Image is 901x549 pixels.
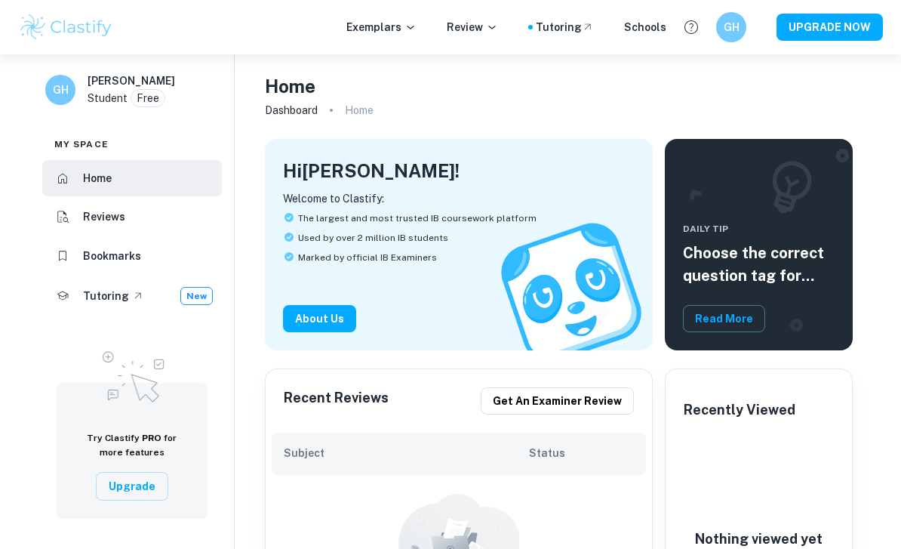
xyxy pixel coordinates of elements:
[298,211,537,225] span: The largest and most trusted IB coursework platform
[284,445,529,461] h6: Subject
[94,342,170,407] img: Upgrade to Pro
[42,238,222,274] a: Bookmarks
[447,19,498,35] p: Review
[83,170,112,187] h6: Home
[42,199,222,236] a: Reviews
[529,445,634,461] h6: Status
[181,289,212,303] span: New
[96,472,168,501] button: Upgrade
[283,157,460,184] h4: Hi [PERSON_NAME] !
[345,102,374,119] p: Home
[18,12,114,42] img: Clastify logo
[683,222,835,236] span: Daily Tip
[52,82,69,98] h6: GH
[83,208,125,225] h6: Reviews
[716,12,746,42] button: GH
[75,431,189,460] h6: Try Clastify for more features
[265,100,318,121] a: Dashboard
[88,72,175,89] h6: [PERSON_NAME]
[83,288,129,304] h6: Tutoring
[298,251,437,264] span: Marked by official IB Examiners
[683,242,835,287] h5: Choose the correct question tag for your coursework
[683,305,765,332] button: Read More
[678,14,704,40] button: Help and Feedback
[298,231,448,245] span: Used by over 2 million IB students
[536,19,594,35] a: Tutoring
[137,90,159,106] p: Free
[83,248,141,264] h6: Bookmarks
[481,387,634,415] button: Get an examiner review
[723,19,740,35] h6: GH
[776,14,883,41] button: UPGRADE NOW
[283,190,635,207] p: Welcome to Clastify:
[265,72,315,100] h4: Home
[54,137,109,151] span: My space
[624,19,666,35] a: Schools
[346,19,417,35] p: Exemplars
[142,433,161,443] span: PRO
[684,399,795,421] h6: Recently Viewed
[88,90,128,106] p: Student
[283,305,356,332] button: About Us
[284,387,389,415] h6: Recent Reviews
[42,277,222,315] a: TutoringNew
[42,160,222,196] a: Home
